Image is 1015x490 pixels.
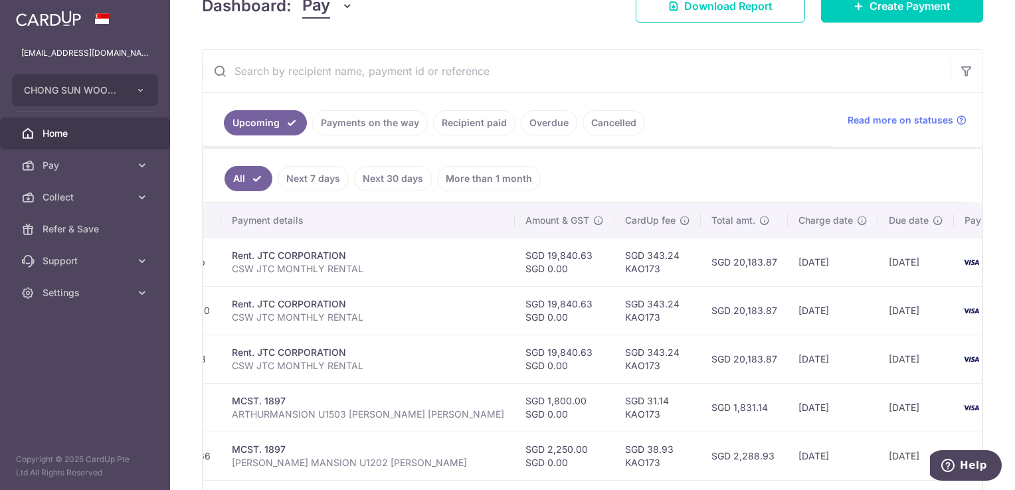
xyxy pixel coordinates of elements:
div: MCST. 1897 [232,443,504,456]
td: SGD 2,250.00 SGD 0.00 [515,432,614,480]
td: [DATE] [878,335,954,383]
p: CSW JTC MONTHLY RENTAL [232,359,504,372]
td: [DATE] [788,286,878,335]
a: Next 7 days [278,166,349,191]
td: SGD 1,831.14 [701,383,788,432]
td: SGD 343.24 KAO173 [614,286,701,335]
a: More than 1 month [437,166,541,191]
span: Charge date [798,214,853,227]
span: Read more on statuses [848,114,953,127]
input: Search by recipient name, payment id or reference [203,50,951,92]
img: Bank Card [958,303,984,319]
a: Upcoming [224,110,307,135]
td: SGD 20,183.87 [701,238,788,286]
a: Recipient paid [433,110,515,135]
td: [DATE] [878,286,954,335]
a: Cancelled [583,110,645,135]
td: SGD 20,183.87 [701,286,788,335]
span: Total amt. [711,214,755,227]
span: Support [43,254,130,268]
img: Bank Card [958,448,984,464]
p: CSW JTC MONTHLY RENTAL [232,311,504,324]
div: Rent. JTC CORPORATION [232,297,504,311]
div: Rent. JTC CORPORATION [232,249,504,262]
span: Due date [889,214,929,227]
iframe: Opens a widget where you can find more information [930,450,1002,483]
span: Home [43,127,130,140]
a: All [225,166,272,191]
a: Payments on the way [312,110,428,135]
td: [DATE] [788,238,878,286]
td: SGD 343.24 KAO173 [614,335,701,383]
td: [DATE] [878,383,954,432]
span: Refer & Save [43,222,130,236]
img: CardUp [16,11,81,27]
img: Bank Card [958,400,984,416]
p: [PERSON_NAME] MANSION U1202 [PERSON_NAME] [232,456,504,469]
img: Bank Card [958,351,984,367]
span: Collect [43,191,130,204]
img: Bank Card [958,254,984,270]
p: ARTHURMANSION U1503 [PERSON_NAME] [PERSON_NAME] [232,408,504,421]
span: CHONG SUN WOOD PRODUCTS PTE LTD [24,84,122,97]
td: SGD 2,288.93 [701,432,788,480]
td: [DATE] [788,383,878,432]
span: Pay [43,159,130,172]
div: Rent. JTC CORPORATION [232,346,504,359]
td: SGD 38.93 KAO173 [614,432,701,480]
td: SGD 19,840.63 SGD 0.00 [515,286,614,335]
th: Payment details [221,203,515,238]
div: MCST. 1897 [232,394,504,408]
td: SGD 19,840.63 SGD 0.00 [515,238,614,286]
td: [DATE] [788,432,878,480]
td: SGD 20,183.87 [701,335,788,383]
td: SGD 343.24 KAO173 [614,238,701,286]
td: SGD 31.14 KAO173 [614,383,701,432]
a: Next 30 days [354,166,432,191]
td: [DATE] [788,335,878,383]
p: CSW JTC MONTHLY RENTAL [232,262,504,276]
td: SGD 1,800.00 SGD 0.00 [515,383,614,432]
td: SGD 19,840.63 SGD 0.00 [515,335,614,383]
span: Settings [43,286,130,299]
td: [DATE] [878,238,954,286]
span: Amount & GST [525,214,589,227]
p: [EMAIL_ADDRESS][DOMAIN_NAME] [21,46,149,60]
span: CardUp fee [625,214,676,227]
td: [DATE] [878,432,954,480]
a: Overdue [521,110,577,135]
button: CHONG SUN WOOD PRODUCTS PTE LTD [12,74,158,106]
a: Read more on statuses [848,114,967,127]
